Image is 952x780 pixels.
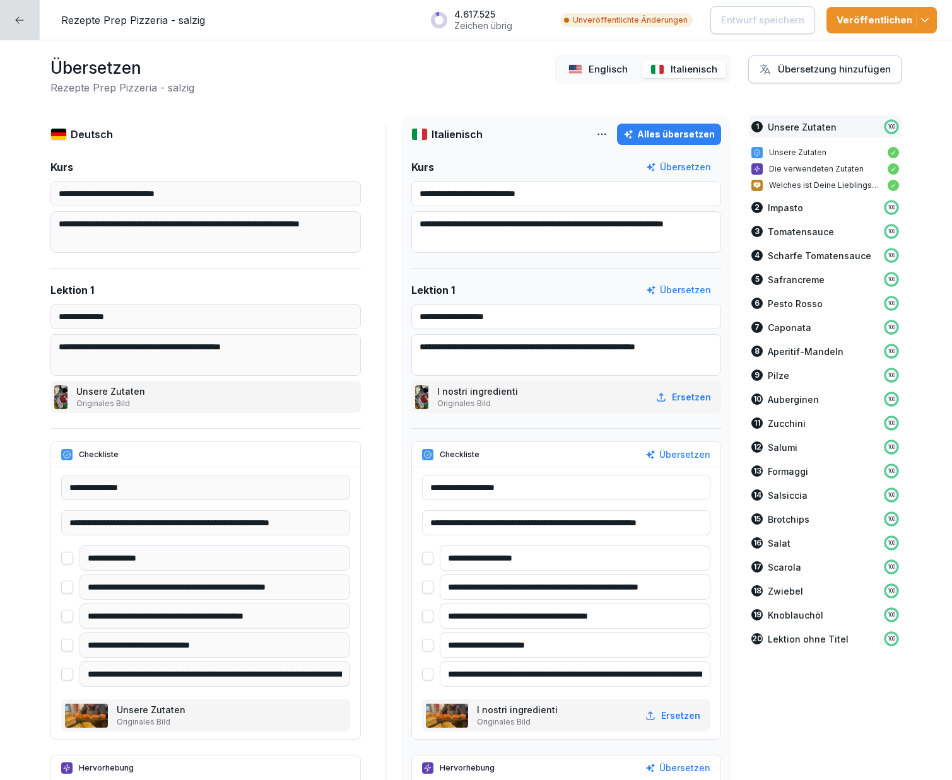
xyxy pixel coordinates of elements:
[768,321,811,334] p: Caponata
[661,709,700,722] p: Ersetzen
[617,124,721,145] button: Alles übersetzen
[769,147,881,158] p: Unsere Zutaten
[888,323,895,331] p: 100
[759,62,891,76] div: Übersetzung hinzufügen
[751,633,763,644] div: 20
[748,55,902,83] button: Übersetzung hinzufügen
[76,385,148,398] p: Unsere Zutaten
[437,385,520,398] p: I nostri ingredienti
[888,539,895,547] p: 100
[888,300,895,307] p: 100
[768,369,789,382] p: Pilze
[768,537,790,550] p: Salat
[888,395,895,403] p: 100
[65,704,108,728] img: anyvqqrcc92gazlvzdq4lqv6.png
[411,160,434,175] p: Kurs
[837,13,927,27] div: Veröffentlichen
[768,273,825,286] p: Safrancreme
[721,13,804,27] p: Entwurf speichern
[76,398,148,409] p: Originales Bild
[672,390,711,404] p: Ersetzen
[751,489,763,501] div: 14
[768,297,823,310] p: Pesto Rosso
[751,250,763,261] div: 4
[751,513,763,525] div: 15
[888,123,895,131] p: 100
[768,393,819,406] p: Auberginen
[71,127,113,142] p: Deutsch
[645,448,710,462] button: Übersetzen
[768,513,809,526] p: Brotchips
[411,282,455,298] p: Lektion 1
[768,465,808,478] p: Formaggi
[437,398,520,409] p: Originales Bild
[888,635,895,643] p: 100
[411,128,428,141] img: it.svg
[50,128,67,141] img: de.svg
[751,226,763,237] div: 3
[751,370,763,381] div: 9
[769,180,881,191] p: Welches ist Deine Lieblingszutat?
[79,449,119,460] p: Checkliste
[751,202,763,213] div: 2
[751,465,763,477] div: 13
[751,298,763,309] div: 6
[768,225,834,238] p: Tomatensauce
[888,371,895,379] p: 100
[768,585,803,598] p: Zwiebel
[768,417,806,430] p: Zucchini
[768,249,871,262] p: Scharfe Tomatensauce
[888,443,895,451] p: 100
[888,491,895,499] p: 100
[454,20,512,32] p: Zeichen übrig
[751,561,763,573] div: 17
[888,276,895,283] p: 100
[50,80,194,95] h2: Rezepte Prep Pizzeria - salzig
[440,762,495,774] p: Hervorhebung
[415,385,428,409] img: wsa5szb7gzfmx4mm0nn5i2mn.png
[768,561,801,574] p: Scarola
[50,55,194,80] h1: Übersetzen
[623,127,715,141] div: Alles übersetzen
[477,716,560,728] p: Originales Bild
[769,163,881,175] p: Die verwendeten Zutaten
[768,201,803,214] p: Impasto
[645,761,710,775] div: Übersetzen
[589,62,628,77] p: Englisch
[61,13,205,28] p: Rezepte Prep Pizzeria - salzig
[477,703,560,716] p: I nostri ingredienti
[646,160,711,174] button: Übersetzen
[426,704,469,728] img: anyvqqrcc92gazlvzdq4lqv6.png
[888,515,895,523] p: 100
[768,345,843,358] p: Aperitif-Mandeln
[454,9,512,20] p: 4.617.525
[751,274,763,285] div: 5
[888,347,895,355] p: 100
[768,608,823,622] p: Knoblauchöl
[751,322,763,333] div: 7
[646,283,711,297] div: Übersetzen
[573,15,688,26] p: Unveröffentlichte Änderungen
[117,716,188,728] p: Originales Bild
[826,7,937,33] button: Veröffentlichen
[888,467,895,475] p: 100
[888,419,895,427] p: 100
[751,346,763,357] div: 8
[650,64,664,74] img: it.svg
[79,762,134,774] p: Hervorhebung
[751,393,763,405] div: 10
[50,160,73,175] p: Kurs
[888,228,895,235] p: 100
[888,252,895,259] p: 100
[768,632,849,646] p: Lektion ohne Titel
[888,611,895,619] p: 100
[54,385,68,409] img: wsa5szb7gzfmx4mm0nn5i2mn.png
[671,62,717,77] p: Italienisch
[751,585,763,597] div: 18
[424,4,549,36] button: 4.617.525Zeichen übrig
[751,609,763,620] div: 19
[768,120,837,134] p: Unsere Zutaten
[751,537,763,549] div: 16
